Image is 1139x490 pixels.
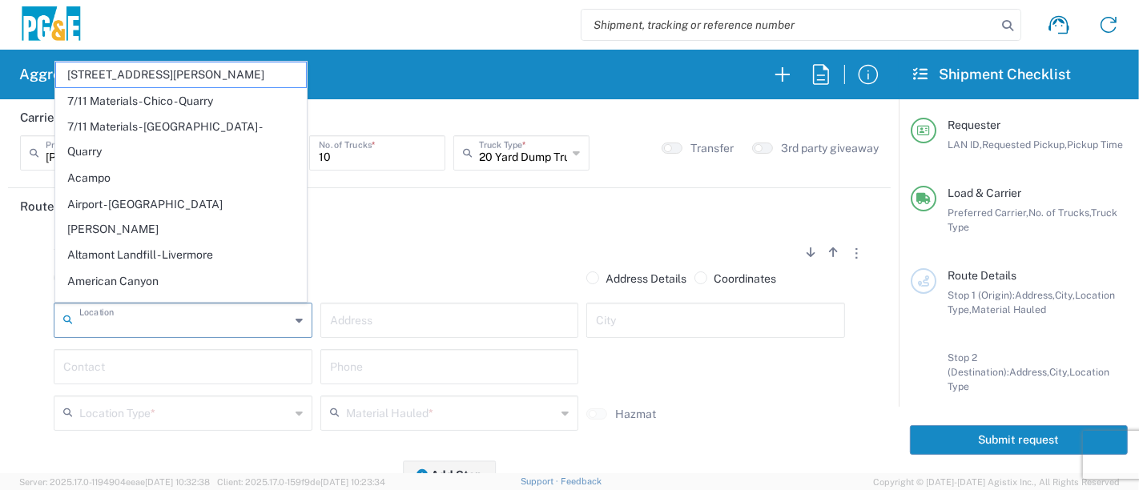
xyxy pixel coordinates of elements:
span: Material Hauled [972,303,1046,315]
span: [DATE] 10:23:34 [320,477,385,487]
span: 7/11 Materials - Chico - Quarry [56,89,307,114]
span: Requester [948,118,1000,131]
span: Preferred Carrier, [948,207,1028,219]
span: Address, [1009,366,1049,378]
span: Client: 2025.17.0-159f9de [217,477,385,487]
a: Feedback [561,476,602,486]
span: Requested Pickup, [982,139,1067,151]
span: City, [1055,289,1075,301]
span: Copyright © [DATE]-[DATE] Agistix Inc., All Rights Reserved [873,475,1120,489]
label: Transfer [690,141,735,155]
span: Pickup Time [1067,139,1123,151]
input: Shipment, tracking or reference number [582,10,996,40]
span: American Canyon [56,269,307,294]
button: Add Stop [403,460,496,490]
a: Support [521,476,561,486]
span: City, [1049,366,1069,378]
span: Altamont Landfill - Livermore [56,243,307,267]
span: Airport - [GEOGRAPHIC_DATA][PERSON_NAME] [56,192,307,242]
label: 3rd party giveaway [781,141,879,155]
span: Stop 2 (Destination): [948,351,1009,378]
span: [PERSON_NAME] Landfill - Waste Management Landfill Class II [56,295,307,345]
span: [DATE] 10:32:38 [145,477,210,487]
h2: Carrier & Truck Details [20,110,151,126]
span: 7/11 Materials - [GEOGRAPHIC_DATA] - Quarry [56,114,307,164]
button: Submit request [910,425,1128,455]
label: Coordinates [694,271,776,286]
h2: Shipment Checklist [913,65,1071,84]
span: Load & Carrier [948,187,1021,199]
label: Address Details [586,271,686,286]
span: Address, [1015,289,1055,301]
span: Acampo [56,166,307,191]
img: pge [19,6,83,44]
span: Stop 1 (Origin): [948,289,1015,301]
span: Server: 2025.17.0-1194904eeae [19,477,210,487]
span: Route Details [948,269,1016,282]
label: Hazmat [615,407,656,421]
span: LAN ID, [948,139,982,151]
h2: Aggregate & Spoils Shipment Request [19,65,278,84]
h2: Route Details [20,199,99,215]
span: No. of Trucks, [1028,207,1091,219]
